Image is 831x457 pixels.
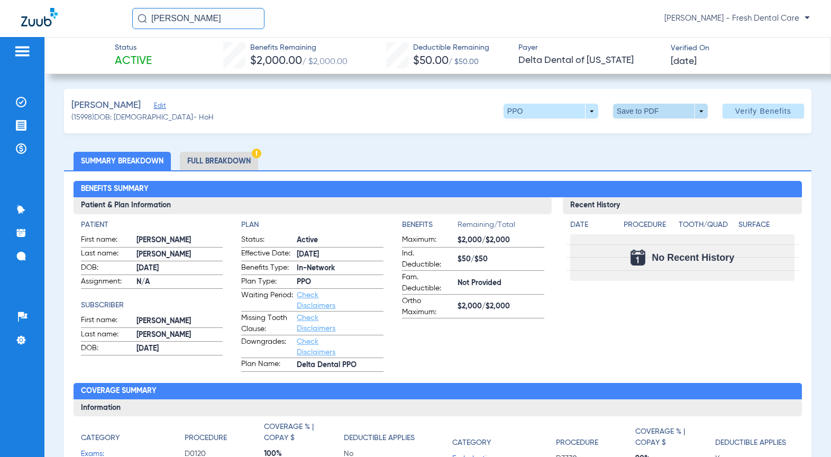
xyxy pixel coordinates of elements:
[154,102,163,112] span: Edit
[635,422,715,452] app-breakdown-title: Coverage % | Copay $
[81,315,133,327] span: First name:
[297,235,383,246] span: Active
[570,220,615,234] app-breakdown-title: Date
[81,300,223,311] h4: Subscriber
[735,107,791,115] span: Verify Benefits
[132,8,264,29] input: Search for patients
[297,338,335,356] a: Check Disclaimers
[458,235,544,246] span: $2,000/$2,000
[81,262,133,275] span: DOB:
[74,197,552,214] h3: Patient & Plan Information
[664,13,810,24] span: [PERSON_NAME] - Fresh Dental Care
[136,277,223,288] span: N/A
[402,296,454,318] span: Ortho Maximum:
[81,422,185,447] app-breakdown-title: Category
[81,276,133,289] span: Assignment:
[556,422,636,452] app-breakdown-title: Procedure
[297,360,383,371] span: Delta Dental PPO
[136,249,223,260] span: [PERSON_NAME]
[652,252,734,263] span: No Recent History
[71,112,214,123] span: (15998) DOB: [DEMOGRAPHIC_DATA] - HoH
[778,406,831,457] div: Chat Widget
[74,383,802,400] h2: Coverage Summary
[241,336,293,358] span: Downgrades:
[297,263,383,274] span: In-Network
[556,437,598,449] h4: Procedure
[297,291,335,309] a: Check Disclaimers
[21,8,58,26] img: Zuub Logo
[81,433,120,444] h4: Category
[250,56,302,67] span: $2,000.00
[241,220,383,231] h4: Plan
[136,316,223,327] span: [PERSON_NAME]
[180,152,258,170] li: Full Breakdown
[250,42,348,53] span: Benefits Remaining
[115,42,152,53] span: Status
[402,220,458,231] h4: Benefits
[241,262,293,275] span: Benefits Type:
[518,42,661,53] span: Payer
[518,54,661,67] span: Delta Dental of [US_STATE]
[344,433,415,444] h4: Deductible Applies
[136,263,223,274] span: [DATE]
[74,152,171,170] li: Summary Breakdown
[136,235,223,246] span: [PERSON_NAME]
[74,181,802,198] h2: Benefits Summary
[185,422,264,447] app-breakdown-title: Procedure
[81,329,133,342] span: Last name:
[81,220,223,231] h4: Patient
[14,45,31,58] img: hamburger-icon
[413,56,449,67] span: $50.00
[570,220,615,231] h4: Date
[241,313,293,335] span: Missing Tooth Clause:
[241,248,293,261] span: Effective Date:
[504,104,598,118] button: PPO
[613,104,708,118] button: Save to PDF
[679,220,735,234] app-breakdown-title: Tooth/Quad
[115,54,152,69] span: Active
[452,437,491,449] h4: Category
[241,359,293,371] span: Plan Name:
[71,99,141,112] span: [PERSON_NAME]
[671,43,814,54] span: Verified On
[452,422,556,452] app-breakdown-title: Category
[624,220,674,234] app-breakdown-title: Procedure
[138,14,147,23] img: Search Icon
[297,249,383,260] span: [DATE]
[458,254,544,265] span: $50/$50
[458,278,544,289] span: Not Provided
[136,343,223,354] span: [DATE]
[402,248,454,270] span: Ind. Deductible:
[241,290,293,311] span: Waiting Period:
[81,343,133,355] span: DOB:
[297,277,383,288] span: PPO
[74,399,802,416] h3: Information
[241,276,293,289] span: Plan Type:
[738,220,795,231] h4: Surface
[81,234,133,247] span: First name:
[402,220,458,234] app-breakdown-title: Benefits
[344,422,424,447] app-breakdown-title: Deductible Applies
[252,149,261,158] img: Hazard
[738,220,795,234] app-breakdown-title: Surface
[402,234,454,247] span: Maximum:
[458,301,544,312] span: $2,000/$2,000
[631,250,645,266] img: Calendar
[264,422,338,444] h4: Coverage % | Copay $
[635,426,709,449] h4: Coverage % | Copay $
[81,248,133,261] span: Last name:
[185,433,227,444] h4: Procedure
[715,437,786,449] h4: Deductible Applies
[241,234,293,247] span: Status:
[302,58,348,66] span: / $2,000.00
[723,104,804,118] button: Verify Benefits
[671,55,697,68] span: [DATE]
[402,272,454,294] span: Fam. Deductible:
[624,220,674,231] h4: Procedure
[679,220,735,231] h4: Tooth/Quad
[413,42,489,53] span: Deductible Remaining
[449,58,479,66] span: / $50.00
